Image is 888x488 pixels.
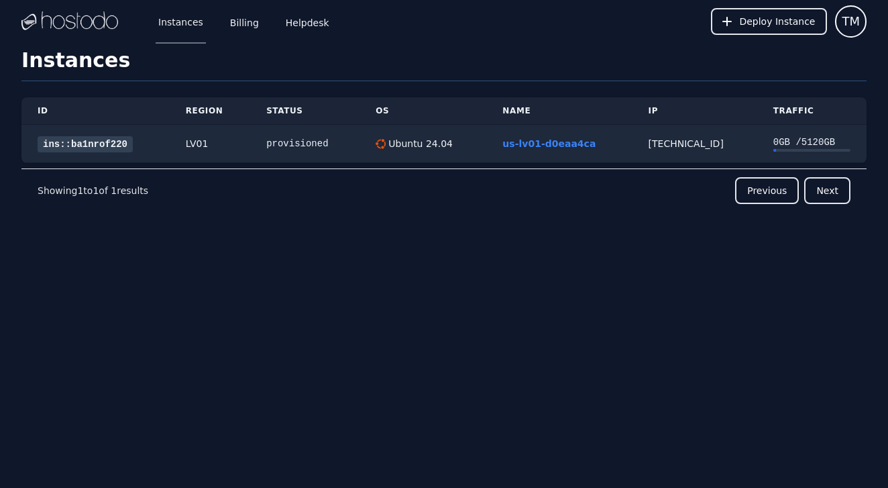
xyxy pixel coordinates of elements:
[250,97,359,125] th: Status
[266,137,343,150] div: provisioned
[502,138,596,149] a: us-lv01-d0eaa4ca
[38,184,148,197] p: Showing to of results
[170,97,250,125] th: Region
[486,97,632,125] th: Name
[93,185,99,196] span: 1
[21,11,118,32] img: Logo
[21,48,867,81] h1: Instances
[186,137,234,150] div: LV01
[21,97,170,125] th: ID
[21,168,867,212] nav: Pagination
[632,97,757,125] th: IP
[359,97,486,125] th: OS
[38,136,133,152] a: ins::ba1nrof220
[835,5,867,38] button: User menu
[735,177,799,204] button: Previous
[842,12,860,31] span: TM
[757,97,867,125] th: Traffic
[111,185,117,196] span: 1
[804,177,850,204] button: Next
[77,185,83,196] span: 1
[376,139,386,149] img: Ubuntu 24.04
[711,8,827,35] button: Deploy Instance
[386,137,453,150] div: Ubuntu 24.04
[773,136,850,149] div: 0 GB / 5120 GB
[739,15,815,28] span: Deploy Instance
[649,137,741,150] div: [TECHNICAL_ID]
